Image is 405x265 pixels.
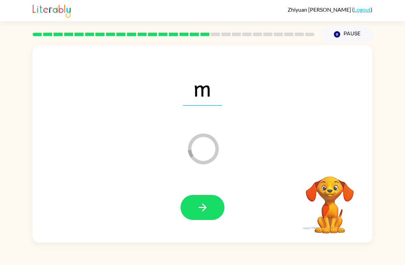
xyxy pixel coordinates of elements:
div: ( ) [288,6,372,13]
button: Pause [323,26,372,42]
img: Literably [33,3,71,18]
a: Logout [354,6,371,13]
span: m [183,70,222,106]
video: Your browser must support playing .mp4 files to use Literably. Please try using another browser. [296,166,364,234]
span: Zhiyuan [PERSON_NAME] [288,6,352,13]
